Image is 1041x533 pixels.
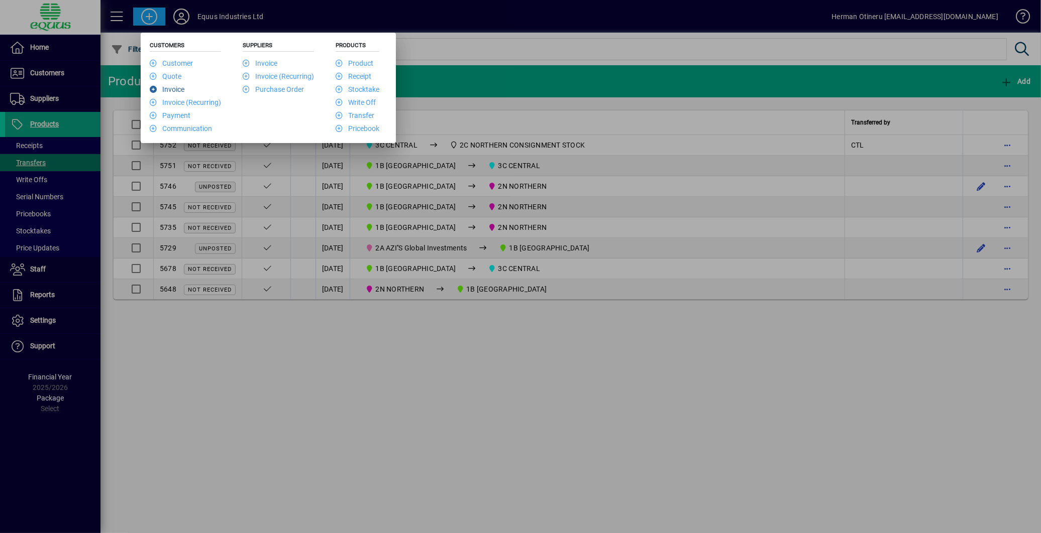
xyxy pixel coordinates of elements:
[243,42,314,52] h5: Suppliers
[243,59,277,67] a: Invoice
[150,124,212,132] a: Communication
[336,85,379,93] a: Stocktake
[243,85,304,93] a: Purchase Order
[336,111,374,119] a: Transfer
[336,72,371,80] a: Receipt
[150,59,193,67] a: Customer
[336,42,379,52] h5: Products
[150,111,190,119] a: Payment
[150,98,221,106] a: Invoice (Recurring)
[336,98,376,106] a: Write Off
[150,72,181,80] a: Quote
[150,85,184,93] a: Invoice
[336,59,373,67] a: Product
[243,72,314,80] a: Invoice (Recurring)
[150,42,221,52] h5: Customers
[336,124,379,132] a: Pricebook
